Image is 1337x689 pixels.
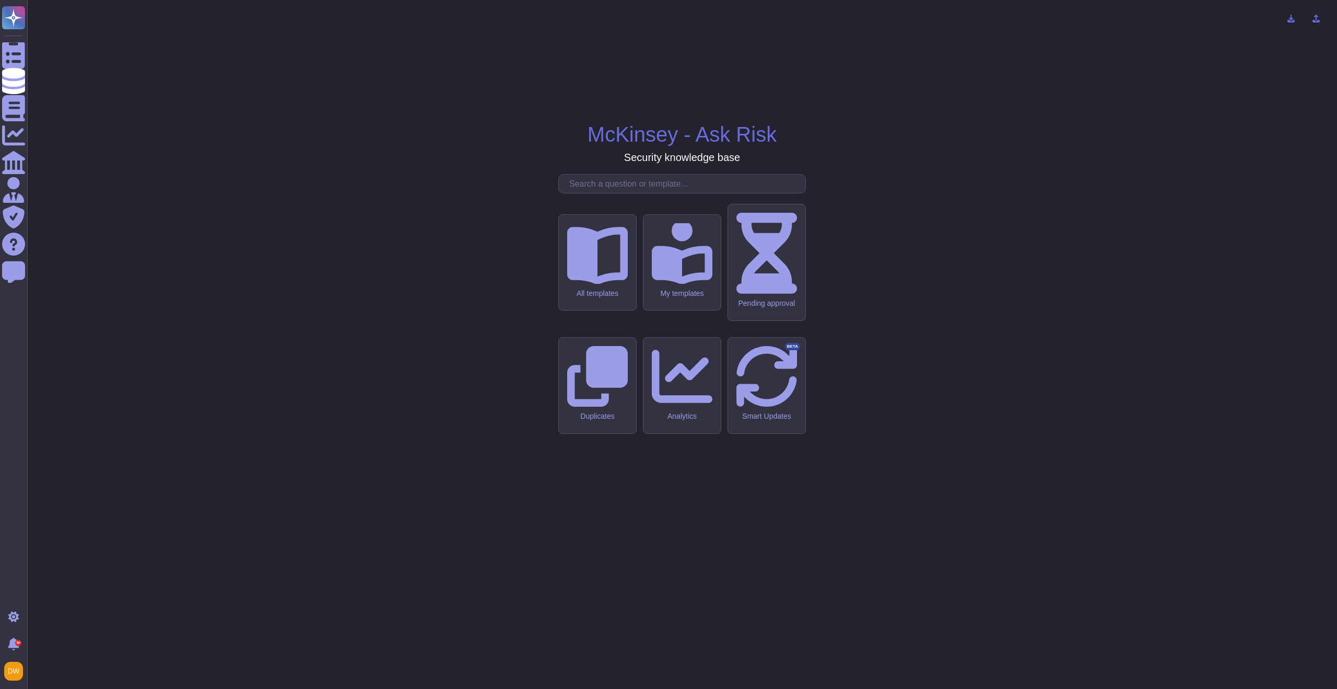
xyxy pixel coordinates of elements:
[652,289,712,298] div: My templates
[736,412,797,421] div: Smart Updates
[15,640,21,646] div: 9+
[564,175,805,193] input: Search a question or template...
[652,412,712,421] div: Analytics
[567,289,628,298] div: All templates
[624,151,740,164] h3: Security knowledge base
[785,343,800,350] div: BETA
[736,299,797,308] div: Pending approval
[4,662,23,681] img: user
[588,122,777,147] h1: McKinsey - Ask Risk
[2,660,30,683] button: user
[567,412,628,421] div: Duplicates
